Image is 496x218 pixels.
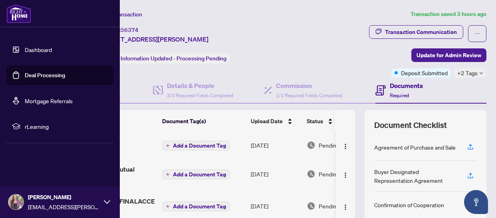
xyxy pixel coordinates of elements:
div: Transaction Communication [385,26,457,38]
button: Add a Document Tag [162,202,230,211]
span: Add a Document Tag [173,172,226,177]
span: plus [166,172,170,176]
a: Mortgage Referrals [25,97,73,104]
span: Deposit Submitted [401,68,448,77]
img: logo [6,4,31,23]
span: View Transaction [99,11,142,18]
span: +2 Tags [457,68,478,78]
img: Document Status [307,202,315,210]
button: Update for Admin Review [411,48,486,62]
span: rLearning [25,122,108,131]
div: Confirmation of Cooperation [374,200,444,209]
img: Document Status [307,170,315,178]
span: [STREET_ADDRESS][PERSON_NAME] [99,34,208,44]
span: Pending Review [319,170,359,178]
span: [PERSON_NAME] [28,193,100,202]
img: Profile Icon [8,194,24,210]
button: Transaction Communication [369,25,463,39]
span: Required [390,92,409,98]
div: Agreement of Purchase and Sale [374,143,456,152]
button: Logo [339,139,352,152]
th: Status [304,110,371,132]
span: 1/1 Required Fields Completed [276,92,342,98]
td: [DATE] [248,158,304,190]
button: Logo [339,168,352,180]
span: 3/3 Required Fields Completed [167,92,233,98]
span: Add a Document Tag [173,143,226,148]
button: Add a Document Tag [162,140,230,151]
span: [EMAIL_ADDRESS][PERSON_NAME][DOMAIN_NAME] [28,202,100,211]
span: Update for Admin Review [417,49,481,62]
span: plus [166,144,170,148]
article: Transaction saved 3 hours ago [411,10,486,19]
div: Status: [99,53,230,64]
span: Information Updated - Processing Pending [121,55,226,62]
button: Open asap [464,190,488,214]
span: Document Checklist [374,120,447,131]
button: Logo [339,200,352,212]
img: Document Status [307,141,315,150]
button: Add a Document Tag [162,141,230,150]
span: Add a Document Tag [173,204,226,209]
div: Buyer Designated Representation Agreement [374,167,458,185]
h4: Details & People [167,81,233,90]
th: Upload Date [248,110,304,132]
span: down [479,71,483,75]
span: plus [166,204,170,208]
a: Deal Processing [25,72,65,79]
img: Logo [342,143,349,150]
span: 56374 [121,26,139,34]
button: Add a Document Tag [162,170,230,179]
img: Logo [342,204,349,210]
span: ellipsis [474,31,480,36]
img: Logo [342,172,349,178]
th: Document Tag(s) [159,110,248,132]
h4: Documents [390,81,423,90]
h4: Commission [276,81,342,90]
span: Pending Review [319,202,359,210]
td: [DATE] [248,132,304,158]
span: Status [307,117,323,126]
a: Dashboard [25,46,52,53]
span: Upload Date [251,117,283,126]
span: Pending Review [319,141,359,150]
